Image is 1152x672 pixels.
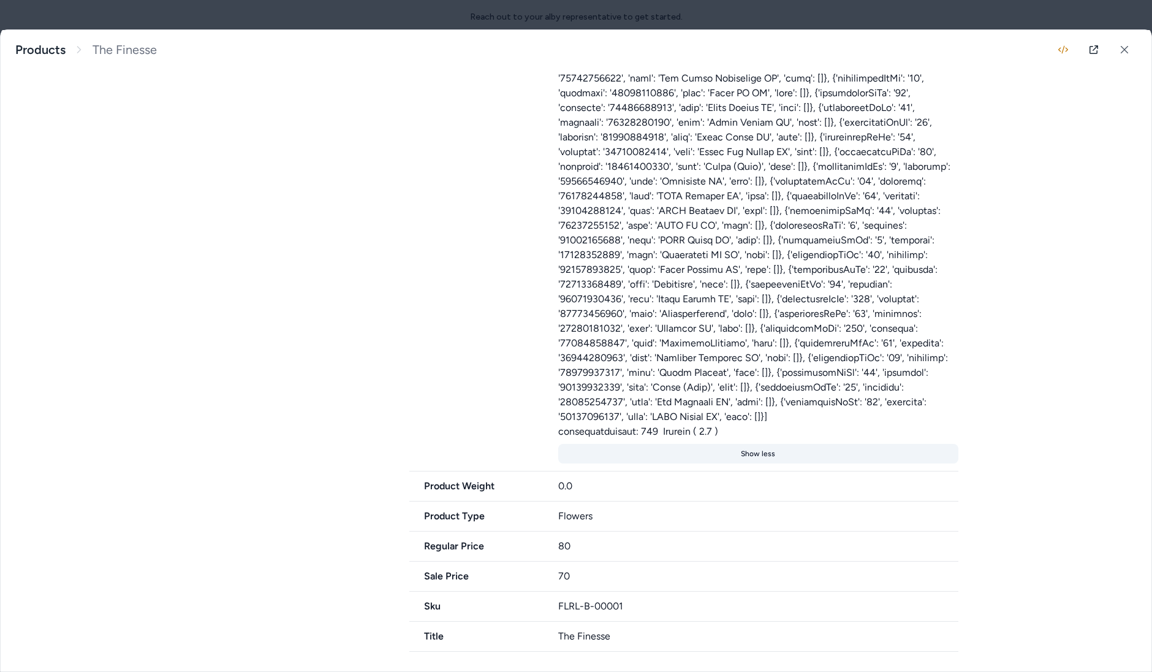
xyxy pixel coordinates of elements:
span: Product Weight [409,479,544,494]
span: Product Type [409,509,544,524]
div: 70 [558,569,959,584]
div: 80 [558,539,959,554]
span: Regular Price [409,539,544,554]
a: Products [15,42,66,58]
nav: breadcrumb [15,42,157,58]
div: FLRL-B-00001 [558,599,959,614]
div: Flowers [558,509,959,524]
div: 0.0 [558,479,959,494]
span: The Finesse [93,42,157,58]
button: Show less [558,444,959,464]
div: The Finesse [558,629,959,644]
span: Title [409,629,544,644]
span: Sale Price [409,569,544,584]
span: Sku [409,599,544,614]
